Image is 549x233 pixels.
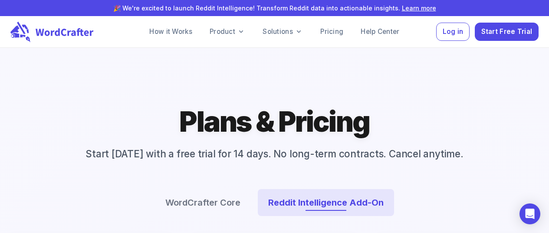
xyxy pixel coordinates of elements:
[258,189,394,216] button: Reddit Intelligence Add-On
[436,23,470,41] button: Log in
[475,23,539,41] button: Start Free Trial
[402,4,436,12] a: Learn more
[354,23,406,40] a: Help Center
[481,26,533,38] span: Start Free Trial
[179,103,370,140] h1: Plans & Pricing
[313,23,350,40] a: Pricing
[142,23,199,40] a: How it Works
[14,3,535,13] p: 🎉 We're excited to launch Reddit Intelligence! Transform Reddit data into actionable insights.
[155,189,251,216] button: WordCrafter Core
[519,203,540,224] div: Open Intercom Messenger
[203,23,252,40] a: Product
[256,23,310,40] a: Solutions
[72,146,477,161] p: Start [DATE] with a free trial for 14 days. No long-term contracts. Cancel anytime.
[443,26,464,38] span: Log in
